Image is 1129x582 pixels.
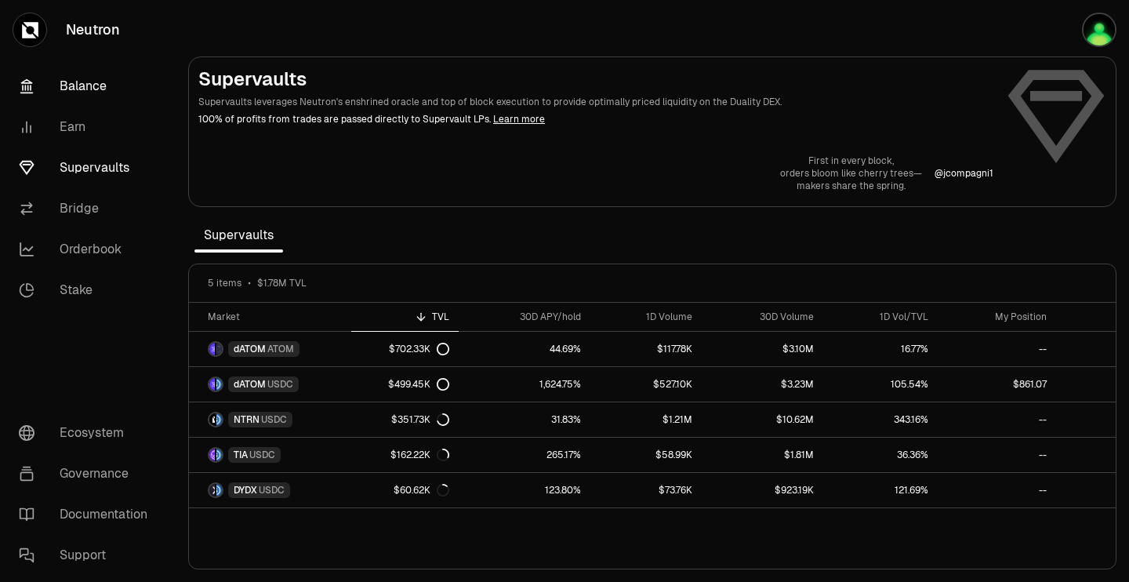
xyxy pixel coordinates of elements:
span: USDC [259,484,285,497]
span: dATOM [234,378,266,391]
a: Orderbook [6,229,169,270]
a: Support [6,535,169,576]
a: 31.83% [459,402,590,437]
a: Earn [6,107,169,147]
a: 36.36% [823,438,938,472]
a: $1.81M [702,438,823,472]
span: DYDX [234,484,257,497]
a: 121.69% [823,473,938,507]
img: DYDX Logo [209,484,215,497]
a: -- [938,438,1056,472]
a: -- [938,473,1056,507]
a: First in every block,orders bloom like cherry trees—makers share the spring. [780,155,922,192]
a: $117.78K [590,332,702,366]
a: @jcompagni1 [935,167,993,180]
a: $1.21M [590,402,702,437]
a: DYDX LogoUSDC LogoDYDXUSDC [189,473,351,507]
a: TIA LogoUSDC LogoTIAUSDC [189,438,351,472]
a: 343.16% [823,402,938,437]
a: $861.07 [938,367,1056,402]
p: Supervaults leverages Neutron's enshrined oracle and top of block execution to provide optimally ... [198,95,993,109]
span: USDC [249,449,275,461]
a: $351.73K [351,402,459,437]
h2: Supervaults [198,67,993,92]
a: dATOM LogoATOM LogodATOMATOM [189,332,351,366]
a: $923.19K [702,473,823,507]
span: ATOM [267,343,294,355]
span: USDC [267,378,293,391]
img: NTRN Logo [209,413,215,426]
a: Balance [6,66,169,107]
span: USDC [261,413,287,426]
div: $162.22K [390,449,449,461]
span: $1.78M TVL [257,277,307,289]
a: 105.54% [823,367,938,402]
div: 30D Volume [711,311,814,323]
a: Ecosystem [6,413,169,453]
a: $73.76K [590,473,702,507]
div: $499.45K [388,378,449,391]
img: USDC Logo [216,378,222,391]
div: $702.33K [389,343,449,355]
p: @ jcompagni1 [935,167,993,180]
a: -- [938,402,1056,437]
a: Learn more [493,113,545,125]
a: $3.23M [702,367,823,402]
a: $702.33K [351,332,459,366]
div: $60.62K [394,484,449,497]
a: NTRN LogoUSDC LogoNTRNUSDC [189,402,351,437]
p: orders bloom like cherry trees— [780,167,922,180]
a: 1,624.75% [459,367,590,402]
img: USDC Logo [216,449,222,461]
span: NTRN [234,413,260,426]
a: Supervaults [6,147,169,188]
a: 44.69% [459,332,590,366]
div: TVL [361,311,450,323]
span: 5 items [208,277,241,289]
img: dATOM Logo [209,343,215,355]
p: First in every block, [780,155,922,167]
div: Market [208,311,342,323]
span: dATOM [234,343,266,355]
div: 1D Volume [600,311,692,323]
div: 1D Vol/TVL [833,311,928,323]
img: ATOM Logo [216,343,222,355]
p: makers share the spring. [780,180,922,192]
a: Documentation [6,494,169,535]
a: dATOM LogoUSDC LogodATOMUSDC [189,367,351,402]
img: dATOM Logo [209,378,215,391]
a: 123.80% [459,473,590,507]
a: -- [938,332,1056,366]
a: 16.77% [823,332,938,366]
a: Governance [6,453,169,494]
img: Atom Staking [1084,14,1115,45]
div: My Position [947,311,1047,323]
a: $162.22K [351,438,459,472]
a: $10.62M [702,402,823,437]
span: Supervaults [194,220,283,251]
a: $3.10M [702,332,823,366]
a: $60.62K [351,473,459,507]
div: 30D APY/hold [468,311,581,323]
div: $351.73K [391,413,449,426]
a: Stake [6,270,169,311]
a: $499.45K [351,367,459,402]
a: Bridge [6,188,169,229]
img: TIA Logo [209,449,215,461]
img: USDC Logo [216,484,222,497]
img: USDC Logo [216,413,222,426]
a: $58.99K [590,438,702,472]
span: TIA [234,449,248,461]
p: 100% of profits from trades are passed directly to Supervault LPs. [198,112,993,126]
a: $527.10K [590,367,702,402]
a: 265.17% [459,438,590,472]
